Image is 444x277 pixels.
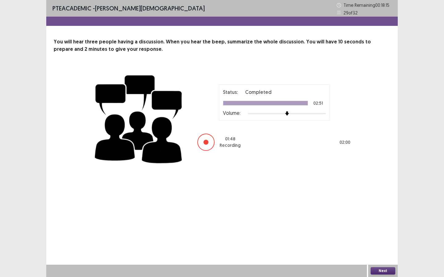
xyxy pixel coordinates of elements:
p: - [PERSON_NAME][DEMOGRAPHIC_DATA] [52,4,205,13]
p: 02:51 [313,101,323,105]
p: Completed [245,88,272,96]
p: Recording [220,142,240,149]
img: group-discussion [92,68,185,168]
p: Status: [223,88,238,96]
p: 29 of 32 [343,10,358,16]
p: 01 : 48 [225,136,235,142]
button: Next [371,267,395,275]
p: Time Remaining 00 : 18 : 15 [343,2,392,8]
p: 02 : 00 [339,139,350,146]
p: You will hear three people having a discussion. When you hear the beep, summarize the whole discu... [54,38,390,53]
span: PTE academic [52,4,91,12]
img: arrow-thumb [285,111,289,116]
p: Volume: [223,109,240,117]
